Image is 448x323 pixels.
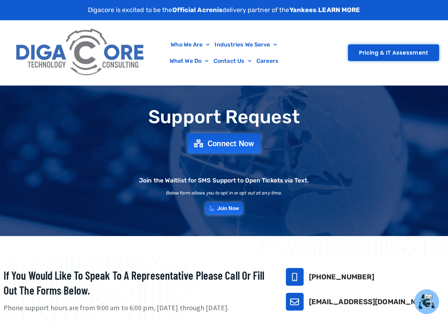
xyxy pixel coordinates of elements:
[309,273,374,281] a: [PHONE_NUMBER]
[254,53,281,69] a: Careers
[4,107,444,127] h1: Support Request
[166,191,282,195] h2: Below form allows you to opt in or opt out at any time.
[12,24,149,82] img: Digacore Logo
[208,139,254,147] span: Connect Now
[152,37,295,69] nav: Menu
[359,50,428,55] span: Pricing & IT Assessment
[286,293,304,311] a: support@digacore.com
[168,37,212,53] a: Who We Are
[348,44,439,61] a: Pricing & IT Assessment
[172,6,223,14] strong: Official Acronis
[212,37,280,53] a: Industries We Serve
[205,202,243,215] a: Join Now
[188,133,261,154] a: Connect Now
[309,297,434,306] a: [EMAIL_ADDRESS][DOMAIN_NAME]
[167,53,211,69] a: What We Do
[4,303,268,313] p: Phone support hours are from 9:00 am to 6:00 pm, [DATE] through [DATE].
[211,53,254,69] a: Contact Us
[4,268,268,297] h2: If you would like to speak to a representative please call or fill out the forms below.
[139,177,309,184] h2: Join the Waitlist for SMS Support to Open Tickets via Text.
[289,6,317,14] strong: Yankees
[286,268,304,286] a: 732-646-5725
[318,6,360,14] a: LEARN MORE
[88,5,360,15] p: Digacore is excited to be the delivery partner of the .
[217,206,239,211] span: Join Now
